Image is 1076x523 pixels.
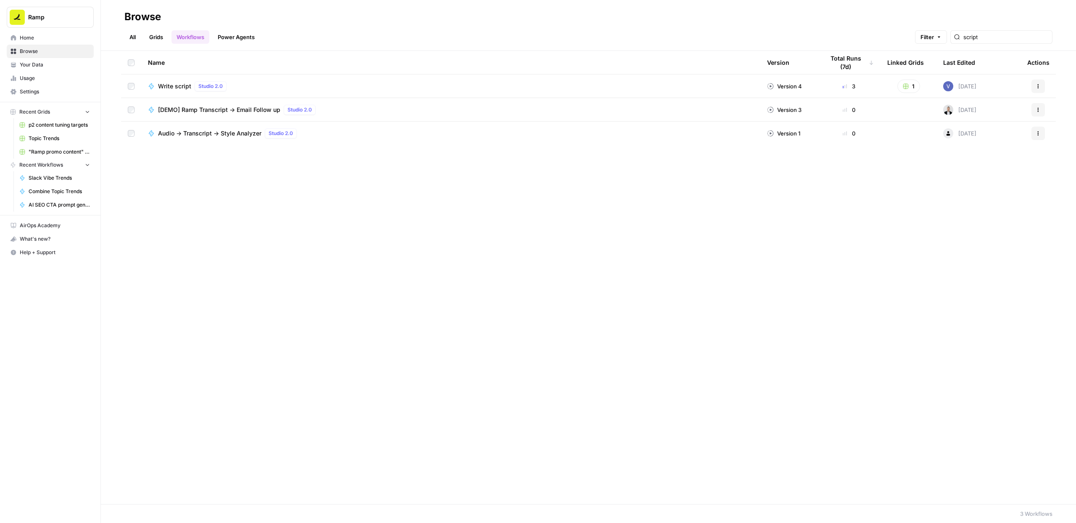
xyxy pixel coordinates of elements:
[824,129,874,138] div: 0
[767,51,789,74] div: Version
[887,51,924,74] div: Linked Grids
[7,106,94,118] button: Recent Grids
[16,145,94,159] a: "Ramp promo content" generator -> Publish Sanity updates
[29,188,90,195] span: Combine Topic Trends
[915,30,947,44] button: Filter
[144,30,168,44] a: Grids
[7,233,93,245] div: What's new?
[1020,510,1052,518] div: 3 Workflows
[148,51,754,74] div: Name
[7,246,94,259] button: Help + Support
[824,82,874,90] div: 3
[7,72,94,85] a: Usage
[943,128,976,138] div: [DATE]
[20,222,90,229] span: AirOps Academy
[124,10,161,24] div: Browse
[7,159,94,171] button: Recent Workflows
[16,198,94,212] a: AI SEO CTA prompt generator
[767,106,802,114] div: Version 3
[920,33,934,41] span: Filter
[148,105,754,115] a: [DEMO] Ramp Transcript → Email Follow upStudio 2.0
[7,58,94,72] a: Your Data
[20,74,90,82] span: Usage
[29,201,90,209] span: AI SEO CTA prompt generator
[158,129,261,138] span: Audio → Transcript → Style Analyzer
[29,121,90,129] span: p2 content tuning targets
[20,249,90,256] span: Help + Support
[20,88,90,96] span: Settings
[198,82,223,90] span: Studio 2.0
[943,81,953,91] img: 2tijbeq1l253n59yk5qyo2htxvbk
[897,80,920,93] button: 1
[7,45,94,58] a: Browse
[767,82,802,90] div: Version 4
[16,118,94,132] a: p2 content tuning targets
[7,31,94,45] a: Home
[16,132,94,145] a: Topic Trends
[158,106,280,114] span: [DEMO] Ramp Transcript → Email Follow up
[213,30,260,44] a: Power Agents
[19,161,63,169] span: Recent Workflows
[171,30,209,44] a: Workflows
[124,30,141,44] a: All
[20,34,90,42] span: Home
[29,174,90,182] span: Slack Vibe Trends
[7,7,94,28] button: Workspace: Ramp
[7,219,94,232] a: AirOps Academy
[29,148,90,156] span: "Ramp promo content" generator -> Publish Sanity updates
[28,13,79,21] span: Ramp
[287,106,312,114] span: Studio 2.0
[10,10,25,25] img: Ramp Logo
[158,82,191,90] span: Write script
[148,128,754,138] a: Audio → Transcript → Style AnalyzerStudio 2.0
[148,81,754,91] a: Write scriptStudio 2.0
[824,51,874,74] div: Total Runs (7d)
[963,33,1049,41] input: Search
[16,185,94,198] a: Combine Topic Trends
[19,108,50,116] span: Recent Grids
[20,61,90,69] span: Your Data
[824,106,874,114] div: 0
[943,105,953,115] img: 5wak6oz2nwdtykrtwi3sio4kqy2q
[1027,51,1050,74] div: Actions
[767,129,800,138] div: Version 1
[269,130,293,137] span: Studio 2.0
[943,81,976,91] div: [DATE]
[943,51,975,74] div: Last Edited
[20,48,90,55] span: Browse
[7,85,94,98] a: Settings
[16,171,94,185] a: Slack Vibe Trends
[29,135,90,142] span: Topic Trends
[943,105,976,115] div: [DATE]
[7,232,94,246] button: What's new?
